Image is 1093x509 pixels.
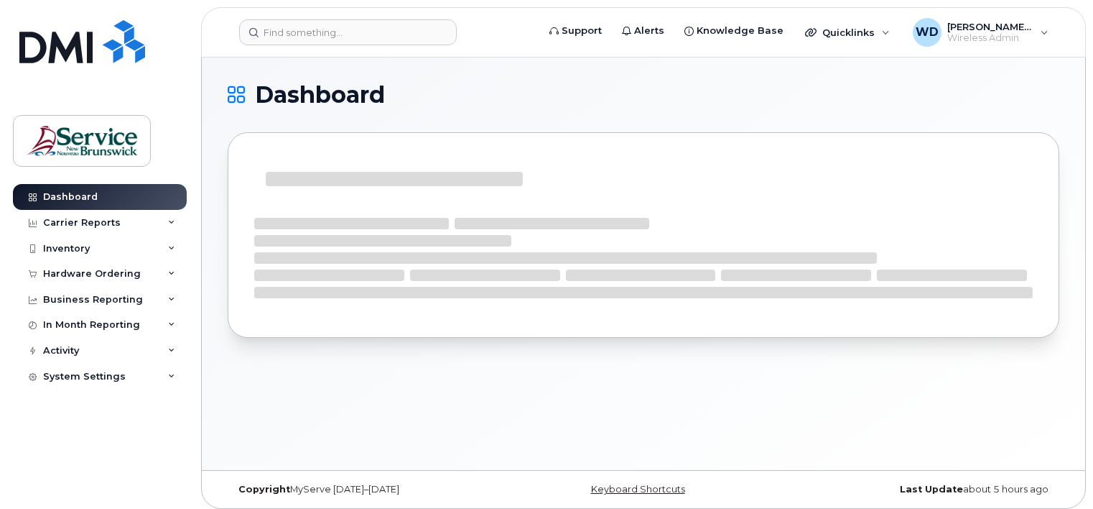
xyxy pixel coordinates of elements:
a: Keyboard Shortcuts [591,484,685,495]
strong: Copyright [238,484,290,495]
div: about 5 hours ago [782,484,1059,495]
span: Dashboard [255,84,385,106]
div: MyServe [DATE]–[DATE] [228,484,505,495]
strong: Last Update [900,484,963,495]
